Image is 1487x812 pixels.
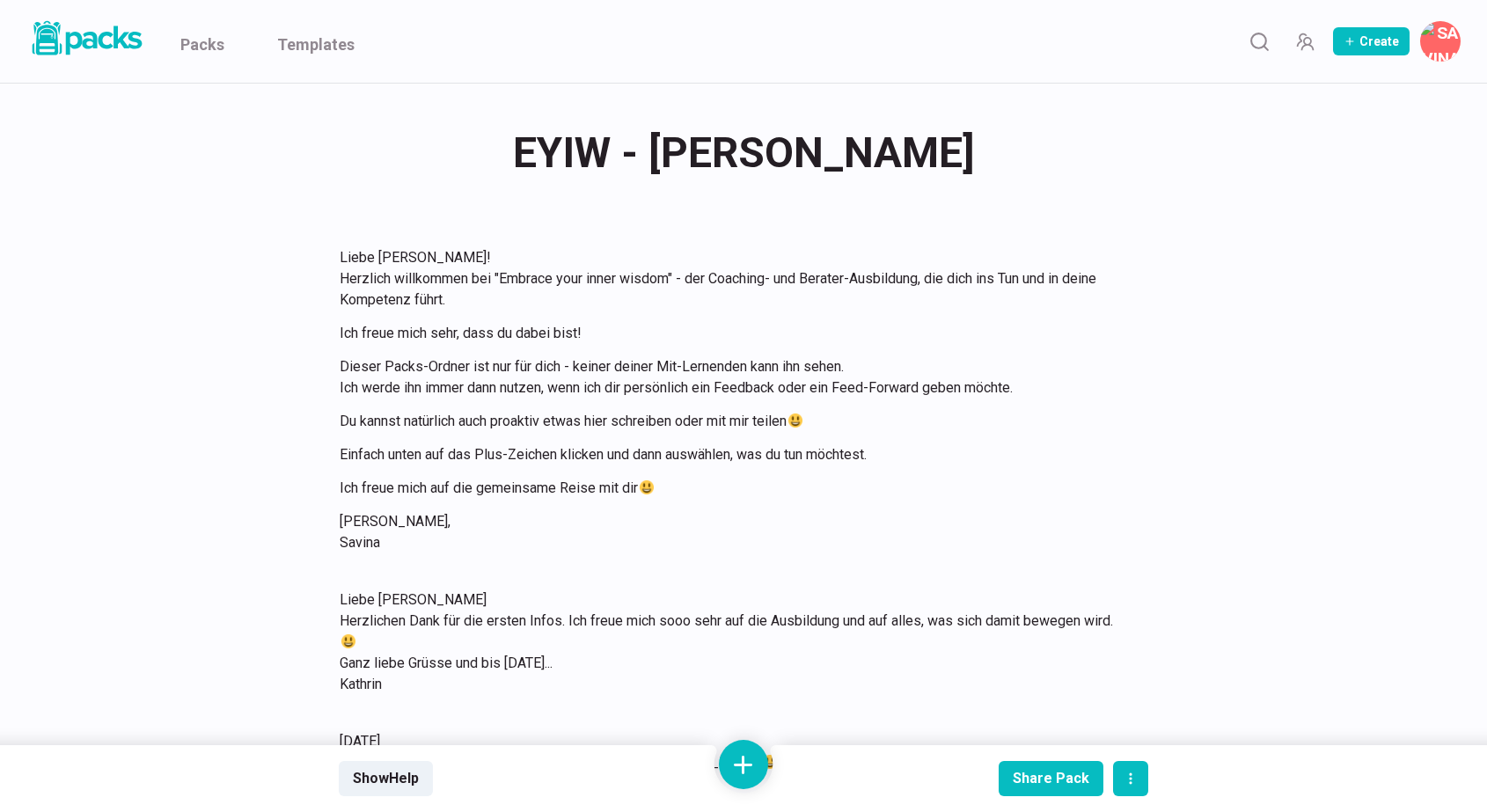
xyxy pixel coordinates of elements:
[340,589,1126,695] p: Liebe [PERSON_NAME] Herzlichen Dank für die ersten Infos. Ich freue mich sooo sehr auf die Ausbil...
[340,411,1126,432] p: Du kannst natürlich auch proaktiv etwas hier schreiben oder mit mir teilen
[340,444,1126,465] p: Einfach unten auf das Plus-Zeichen klicken und dann auswählen, was du tun möchtest.
[340,356,1126,399] p: Dieser Packs-Ordner ist nur für dich - keiner deiner Mit-Lernenden kann ihn sehen. Ich werde ihn ...
[788,413,802,428] img: 😃
[340,247,1126,311] p: Liebe [PERSON_NAME]! Herzlich willkommen bei "Embrace your inner wisdom" - der Coaching- und Bera...
[340,478,1126,499] p: Ich freue mich auf die gemeinsame Reise mit dir
[640,480,654,494] img: 😃
[1013,770,1089,786] div: Share Pack
[1242,24,1277,59] button: Search
[1287,24,1322,59] button: Manage Team Invites
[1113,761,1148,796] button: actions
[26,18,145,59] img: Packs logo
[340,323,1126,344] p: Ich freue mich sehr, dass du dabei bist!
[513,119,975,187] span: EYIW - [PERSON_NAME]
[26,18,145,65] a: Packs logo
[999,761,1103,796] button: Share Pack
[339,761,433,796] button: ShowHelp
[1420,21,1461,62] button: Savina Tilmann
[341,634,355,648] img: 😃
[1333,27,1410,55] button: Create Pack
[340,511,1126,553] p: [PERSON_NAME], Savina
